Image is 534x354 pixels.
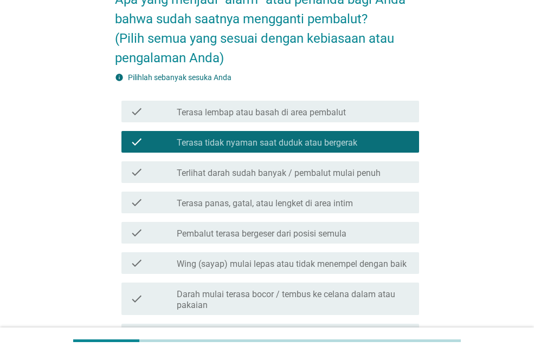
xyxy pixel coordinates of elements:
i: info [115,73,124,82]
label: Terasa lembap atau basah di area pembalut [177,107,346,118]
i: check [130,257,143,270]
i: check [130,166,143,179]
label: Darah mulai terasa bocor / tembus ke celana dalam atau pakaian [177,289,410,311]
i: check [130,287,143,311]
label: Terasa tidak nyaman saat duduk atau bergerak [177,137,357,148]
i: check [130,196,143,209]
i: check [130,135,143,148]
label: Terasa panas, gatal, atau lengket di area intim [177,198,353,209]
i: check [130,105,143,118]
label: Terlihat darah sudah banyak / pembalut mulai penuh [177,168,381,179]
label: Pilihlah sebanyak sesuka Anda [128,73,231,82]
label: Pembalut terasa bergeser dari posisi semula [177,228,346,239]
i: check [130,226,143,239]
label: Wing (sayap) mulai lepas atau tidak menempel dengan baik [177,259,407,270]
